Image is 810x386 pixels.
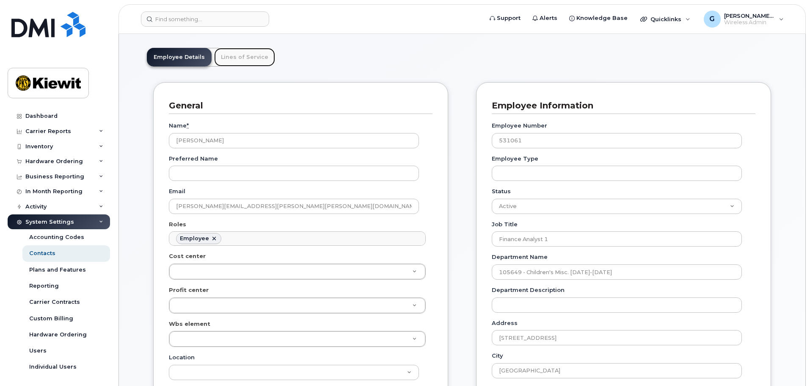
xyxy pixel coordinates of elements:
label: Department Description [492,286,565,294]
label: Employee Number [492,122,547,130]
span: Quicklinks [650,16,681,22]
iframe: Messenger Launcher [773,349,804,380]
label: Location [169,353,195,361]
div: Gabrielle.Chicoine [698,11,790,28]
h3: General [169,100,426,111]
span: Knowledge Base [576,14,628,22]
label: Email [169,187,185,195]
a: Lines of Service [214,48,275,67]
a: Employee Details [147,48,212,67]
a: Knowledge Base [563,10,634,27]
label: Employee Type [492,155,538,163]
label: Address [492,319,518,327]
span: Wireless Admin [724,19,775,26]
label: Department Name [492,253,548,261]
div: Quicklinks [634,11,696,28]
span: Alerts [540,14,557,22]
input: Find something... [141,11,269,27]
span: Support [497,14,521,22]
a: Support [484,10,526,27]
label: Roles [169,220,186,228]
label: Status [492,187,511,195]
label: Profit center [169,286,209,294]
div: Employee [180,235,209,242]
h3: Employee Information [492,100,749,111]
span: G [709,14,715,24]
a: Alerts [526,10,563,27]
label: Name [169,122,189,130]
label: Wbs element [169,320,210,328]
label: Preferred Name [169,155,218,163]
label: Job Title [492,220,518,228]
abbr: required [187,122,189,129]
span: [PERSON_NAME].[PERSON_NAME] [724,12,775,19]
label: Cost center [169,252,206,260]
label: City [492,352,503,360]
